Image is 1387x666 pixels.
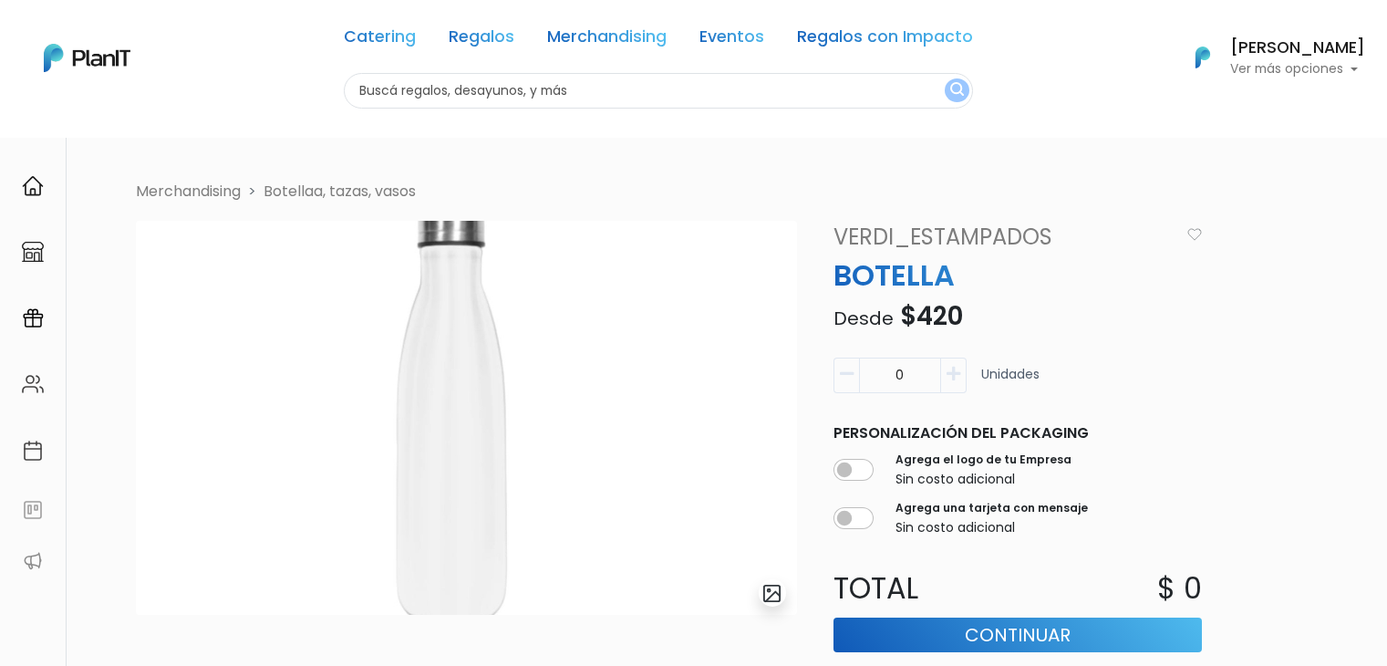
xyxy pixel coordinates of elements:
[1172,34,1365,81] button: PlanIt Logo [PERSON_NAME] Ver más opciones
[1230,40,1365,57] h6: [PERSON_NAME]
[136,221,797,615] img: WhatsApp_Image_2023-10-16_at_16.10.27.jpg
[895,518,1088,537] p: Sin costo adicional
[833,306,894,331] span: Desde
[797,29,973,51] a: Regalos con Impacto
[449,29,514,51] a: Regalos
[823,221,1180,254] a: VERDI_ESTAMPADOS
[344,73,973,109] input: Buscá regalos, desayunos, y más
[895,470,1071,489] p: Sin costo adicional
[136,181,241,203] li: Merchandising
[1187,228,1202,241] img: heart_icon
[1230,63,1365,76] p: Ver más opciones
[823,567,1018,610] p: Total
[44,44,130,72] img: PlanIt Logo
[22,307,44,329] img: campaigns-02234683943229c281be62815700db0a1741e53638e28bf9629b52c665b00959.svg
[264,181,416,202] a: Botellaa, tazas, vasos
[22,550,44,572] img: partners-52edf745621dab592f3b2c58e3bca9d71375a7ef29c3b500c9f145b62cc070d4.svg
[833,422,1202,444] p: Personalización del packaging
[1183,37,1223,78] img: PlanIt Logo
[900,298,963,334] span: $420
[22,440,44,462] img: calendar-87d922413cdce8b2cf7b7f5f62616a5cf9e4887200fb71536465627b3292af00.svg
[699,29,764,51] a: Eventos
[761,583,782,604] img: gallery-light
[22,373,44,395] img: people-662611757002400ad9ed0e3c099ab2801c6687ba6c219adb57efc949bc21e19d.svg
[22,175,44,197] img: home-e721727adea9d79c4d83392d1f703f7f8bce08238fde08b1acbfd93340b81755.svg
[981,365,1040,401] p: Unidades
[1157,567,1202,610] p: $ 0
[22,241,44,263] img: marketplace-4ceaa7011d94191e9ded77b95e3339b90024bf715f7c57f8cf31f2d8c509eaba.svg
[895,500,1088,516] label: Agrega una tarjeta con mensaje
[950,82,964,99] img: search_button-432b6d5273f82d61273b3651a40e1bd1b912527efae98b1b7a1b2c0702e16a8d.svg
[823,254,1213,297] p: BOTELLA
[125,181,1296,206] nav: breadcrumb
[547,29,667,51] a: Merchandising
[833,618,1202,652] button: Continuar
[895,452,1071,468] label: Agrega el logo de tu Empresa
[344,29,416,51] a: Catering
[22,499,44,521] img: feedback-78b5a0c8f98aac82b08bfc38622c3050aee476f2c9584af64705fc4e61158814.svg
